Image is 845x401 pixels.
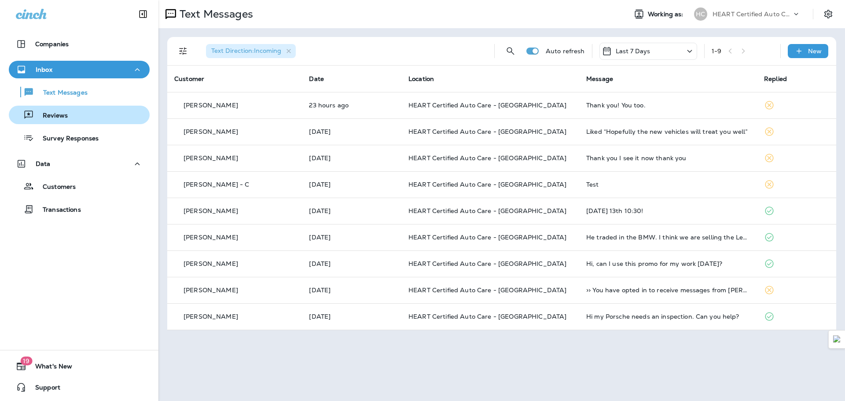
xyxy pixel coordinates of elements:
button: Settings [820,6,836,22]
span: HEART Certified Auto Care - [GEOGRAPHIC_DATA] [408,207,566,215]
button: Reviews [9,106,150,124]
p: Companies [35,40,69,48]
p: Oct 7, 2025 11:12 AM [309,287,394,294]
button: Data [9,155,150,173]
div: Liked “Hopefully the new vehicles will treat you well” [586,128,750,135]
p: New [808,48,822,55]
button: Search Messages [502,42,519,60]
p: Survey Responses [34,135,99,143]
button: Support [9,379,150,396]
span: HEART Certified Auto Care - [GEOGRAPHIC_DATA] [408,260,566,268]
span: HEART Certified Auto Care - [GEOGRAPHIC_DATA] [408,154,566,162]
div: Text Direction:Incoming [206,44,296,58]
p: HEART Certified Auto Care [713,11,792,18]
span: Text Direction : Incoming [211,47,281,55]
p: Oct 8, 2025 08:16 AM [309,181,394,188]
span: Location [408,75,434,83]
span: HEART Certified Auto Care - [GEOGRAPHIC_DATA] [408,101,566,109]
p: Oct 8, 2025 10:57 AM [309,128,394,135]
p: Reviews [34,112,68,120]
p: [PERSON_NAME] [184,287,238,294]
p: [PERSON_NAME] [184,207,238,214]
p: Text Messages [34,89,88,97]
div: Thank you! You too. [586,102,750,109]
p: Oct 7, 2025 11:24 AM [309,260,394,267]
button: Survey Responses [9,129,150,147]
button: 19What's New [9,357,150,375]
p: Auto refresh [546,48,585,55]
div: >> You have opted in to receive messages from Oppenheimer & Co. Inc. Msg frequency varies. Msg & ... [586,287,750,294]
p: [PERSON_NAME] - C [184,181,249,188]
p: Last 7 Days [616,48,650,55]
span: Date [309,75,324,83]
button: Customers [9,177,150,195]
span: HEART Certified Auto Care - [GEOGRAPHIC_DATA] [408,233,566,241]
p: Customers [34,183,76,191]
span: HEART Certified Auto Care - [GEOGRAPHIC_DATA] [408,180,566,188]
p: [PERSON_NAME] [184,128,238,135]
div: HC [694,7,707,21]
span: Replied [764,75,787,83]
div: Test [586,181,750,188]
button: Transactions [9,200,150,218]
p: Oct 8, 2025 09:13 AM [309,155,394,162]
span: What's New [26,363,72,373]
button: Text Messages [9,83,150,101]
span: Working as: [648,11,685,18]
p: [PERSON_NAME] [184,234,238,241]
button: Companies [9,35,150,53]
button: Inbox [9,61,150,78]
button: Filters [174,42,192,60]
p: [PERSON_NAME] [184,155,238,162]
span: HEART Certified Auto Care - [GEOGRAPHIC_DATA] [408,286,566,294]
p: [PERSON_NAME] [184,102,238,109]
p: Oct 4, 2025 01:46 PM [309,313,394,320]
img: Detect Auto [833,335,841,343]
div: Thank you I see it now thank you [586,155,750,162]
span: Support [26,384,60,394]
div: He traded in the BMW. I think we are selling the Lexus. [586,234,750,241]
div: Hi my Porsche needs an inspection. Can you help? [586,313,750,320]
span: HEART Certified Auto Care - [GEOGRAPHIC_DATA] [408,313,566,320]
p: Inbox [36,66,52,73]
span: 19 [20,357,32,365]
div: Hi, can I use this promo for my work today? [586,260,750,267]
button: Collapse Sidebar [131,5,155,23]
span: HEART Certified Auto Care - [GEOGRAPHIC_DATA] [408,128,566,136]
p: Transactions [34,206,81,214]
span: Message [586,75,613,83]
p: [PERSON_NAME] [184,313,238,320]
span: Customer [174,75,204,83]
p: Oct 7, 2025 01:07 PM [309,207,394,214]
div: 1 - 9 [712,48,721,55]
p: Oct 8, 2025 02:17 PM [309,102,394,109]
div: Monday 13th 10:30! [586,207,750,214]
p: [PERSON_NAME] [184,260,238,267]
p: Data [36,160,51,167]
p: Text Messages [176,7,253,21]
p: Oct 7, 2025 12:08 PM [309,234,394,241]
